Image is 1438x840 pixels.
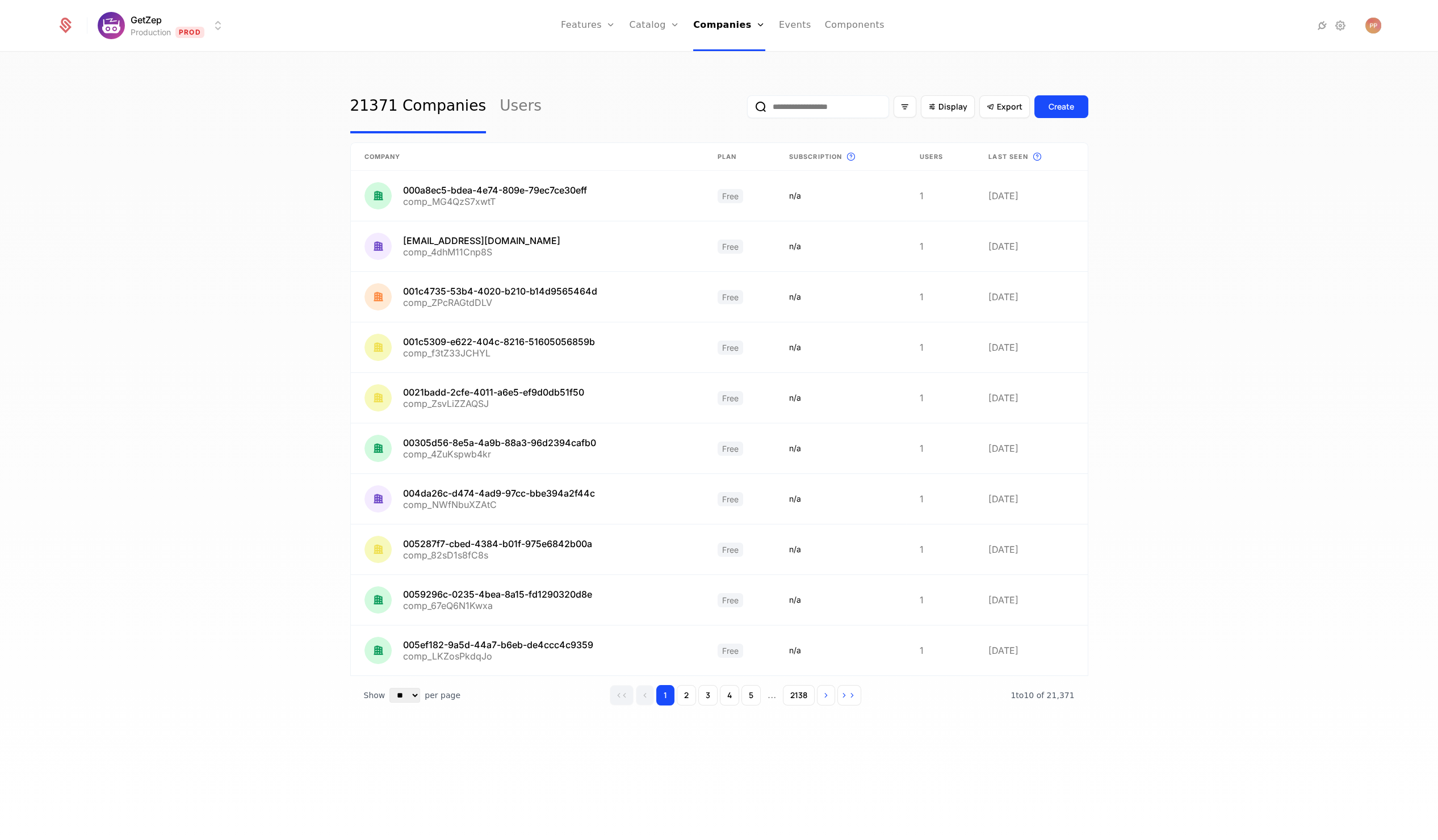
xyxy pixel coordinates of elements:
a: Users [500,80,542,133]
img: Paul Paliychuk [1365,18,1381,33]
span: per page [425,690,460,701]
span: ... [763,686,781,704]
span: Display [938,101,967,112]
th: Users [906,143,975,171]
button: Go to page 3 [698,685,718,705]
button: Open user button [1365,18,1381,33]
th: Company [351,143,704,171]
span: GetZep [131,13,162,27]
a: 21371 Companies [350,80,487,133]
button: Go to first page [610,685,634,705]
span: Show [364,690,385,701]
button: Create [1034,95,1088,118]
select: Select page size [389,688,420,703]
button: Go to page 2 [677,685,696,705]
button: Filter options [894,96,916,117]
button: Go to page 1 [656,685,674,705]
button: Go to last page [837,685,861,705]
span: Prod [175,27,204,38]
button: Display [921,95,975,118]
div: Create [1049,101,1074,112]
button: Go to page 4 [720,685,739,705]
span: Last seen [988,152,1028,162]
a: Settings [1334,19,1347,32]
img: GetZep [98,12,125,39]
button: Go to previous page [636,685,654,705]
div: Table pagination [350,676,1088,715]
button: Go to page 2138 [783,685,815,705]
a: Integrations [1315,19,1329,32]
button: Export [979,95,1030,118]
span: Export [997,101,1022,112]
div: Page navigation [610,685,861,705]
div: Production [131,27,171,38]
span: Subscription [789,152,842,162]
button: Go to page 5 [741,685,761,705]
th: Plan [704,143,775,171]
span: 1 to 10 of [1011,691,1046,700]
button: Select environment [101,13,225,38]
span: 21,371 [1011,691,1074,700]
button: Go to next page [817,685,835,705]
